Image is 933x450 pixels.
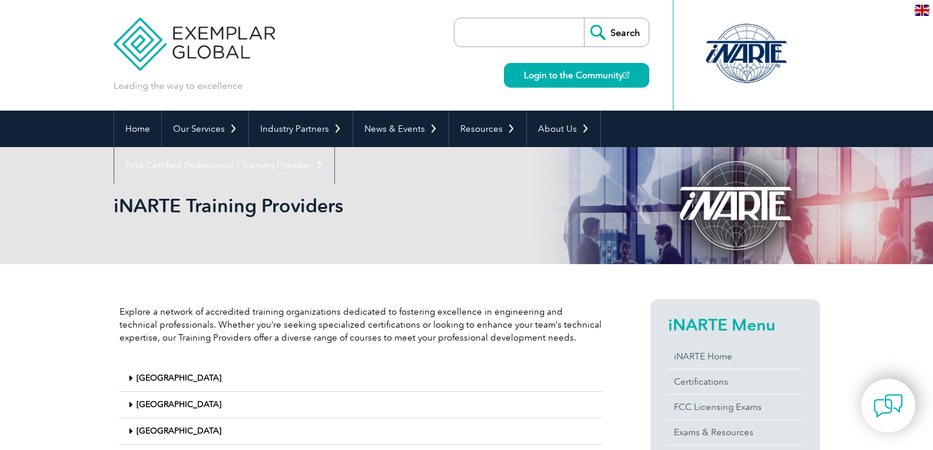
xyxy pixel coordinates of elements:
a: Resources [449,111,526,147]
p: Leading the way to excellence [114,79,243,92]
a: Home [114,111,161,147]
img: contact-chat.png [874,391,903,421]
a: About Us [527,111,600,147]
img: en [915,5,929,16]
a: [GEOGRAPHIC_DATA] [137,373,221,383]
a: Certifications [668,369,802,394]
a: News & Events [353,111,449,147]
h1: iNARTE Training Providers [114,194,566,217]
a: FCC Licensing Exams [668,395,802,419]
a: Exams & Resources [668,420,802,445]
div: [GEOGRAPHIC_DATA] [119,392,602,418]
img: open_square.png [623,72,629,78]
a: Industry Partners [249,111,353,147]
a: Our Services [162,111,248,147]
a: [GEOGRAPHIC_DATA] [137,399,221,409]
p: Explore a network of accredited training organizations dedicated to fostering excellence in engin... [119,305,602,344]
h2: iNARTE Menu [668,315,802,334]
a: Login to the Community [504,63,649,88]
input: Search [584,18,649,46]
a: [GEOGRAPHIC_DATA] [137,426,221,436]
div: [GEOGRAPHIC_DATA] [119,365,602,392]
a: iNARTE Home [668,344,802,369]
div: [GEOGRAPHIC_DATA] [119,418,602,445]
a: Find Certified Professional / Training Provider [114,147,334,184]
